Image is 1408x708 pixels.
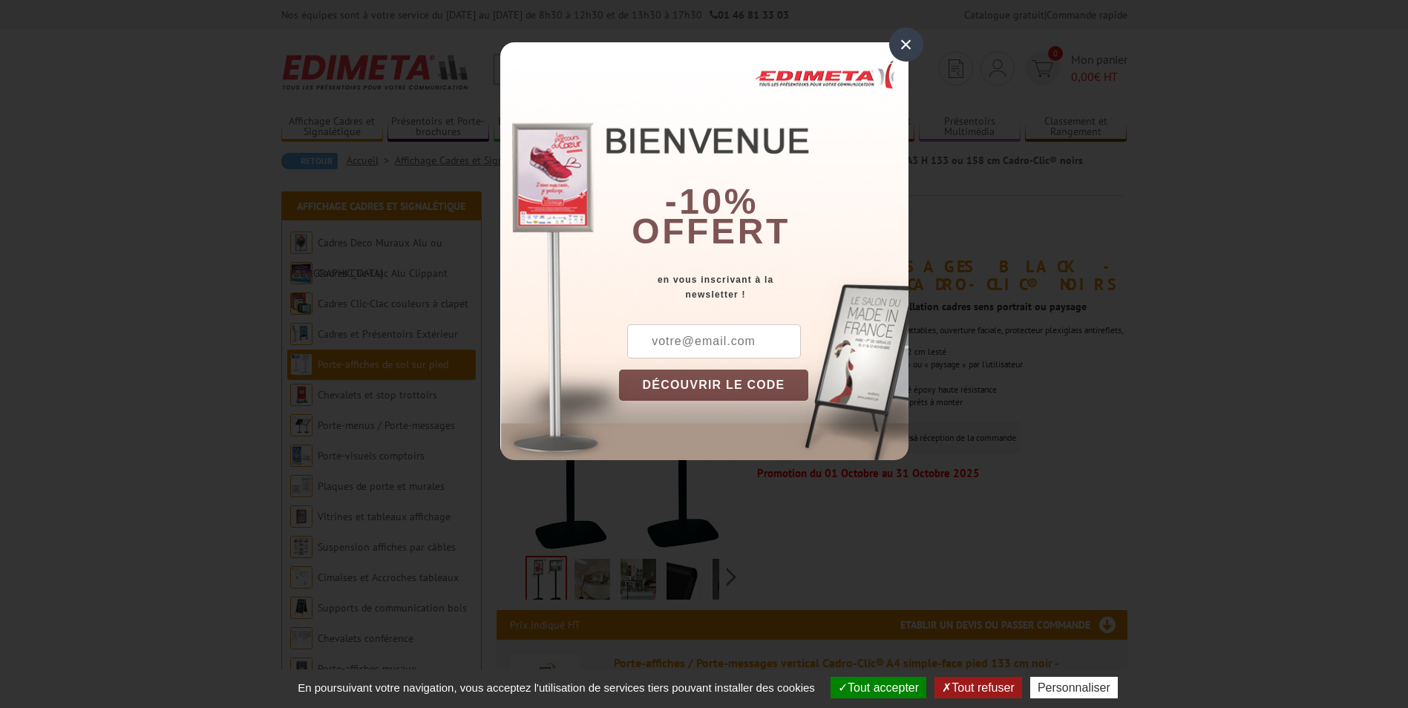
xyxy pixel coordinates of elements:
button: DÉCOUVRIR LE CODE [619,370,809,401]
span: En poursuivant votre navigation, vous acceptez l'utilisation de services tiers pouvant installer ... [290,681,822,694]
button: Tout refuser [934,677,1021,698]
button: Personnaliser (fenêtre modale) [1030,677,1118,698]
font: offert [632,212,790,251]
div: en vous inscrivant à la newsletter ! [619,272,908,302]
input: votre@email.com [627,324,801,358]
b: -10% [665,182,759,221]
div: × [889,27,923,62]
button: Tout accepter [831,677,926,698]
